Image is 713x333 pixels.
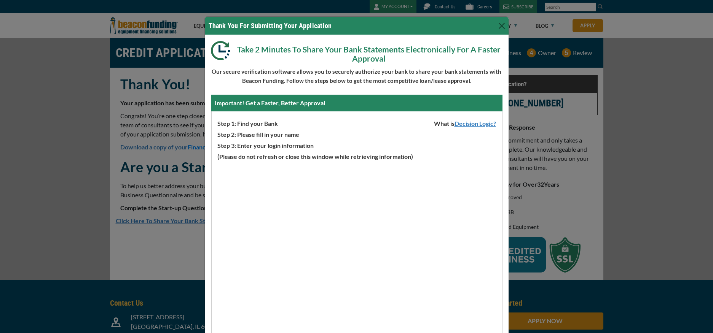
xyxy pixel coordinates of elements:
p: Our secure verification software allows you to securely authorize your bank to share your bank st... [211,67,502,85]
img: Modal DL Clock [211,41,236,60]
div: Important! Get a Faster, Better Approval [211,95,502,111]
span: What is [428,117,502,128]
p: (Please do not refresh or close this window while retrieving information) [212,150,502,161]
p: Take 2 Minutes To Share Your Bank Statements Electronically For A Faster Approval [211,41,502,63]
p: Step 3: Enter your login information [212,139,502,150]
span: Step 1: Find your Bank [212,117,278,128]
p: Step 2: Please fill in your name [212,128,502,139]
button: Close [496,20,508,32]
h4: Thank You For Submitting Your Application [209,21,332,31]
a: Decision Logic? [455,120,502,127]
